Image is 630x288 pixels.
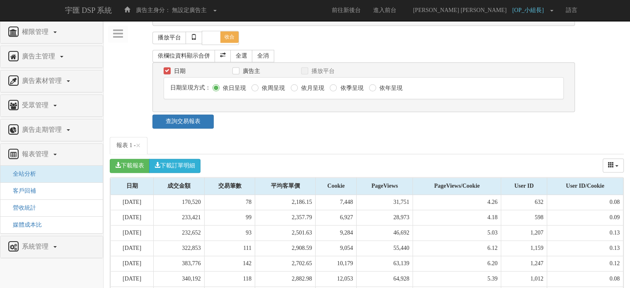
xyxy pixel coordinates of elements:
[547,241,623,256] td: 0.13
[255,210,316,225] td: 2,357.79
[316,210,357,225] td: 6,927
[309,67,335,75] label: 播放平台
[299,84,324,92] label: 依月呈現
[172,67,186,75] label: 日期
[501,225,547,241] td: 1,207
[338,84,363,92] label: 依季呈現
[7,123,97,137] a: 廣告走期管理
[357,256,413,271] td: 63,139
[7,240,97,254] a: 系統管理
[413,256,501,271] td: 6.20
[111,256,154,271] td: [DATE]
[20,53,59,60] span: 廣告主管理
[241,67,260,75] label: 廣告主
[111,225,154,241] td: [DATE]
[204,256,255,271] td: 142
[357,225,413,241] td: 46,692
[154,178,204,194] div: 成交金額
[220,31,239,43] span: 收合
[255,178,315,194] div: 平均客單價
[7,99,97,112] a: 受眾管理
[501,210,547,225] td: 598
[547,195,623,210] td: 0.08
[149,159,200,173] button: 下載訂單明細
[154,210,204,225] td: 233,421
[501,241,547,256] td: 1,159
[111,210,154,225] td: [DATE]
[221,84,246,92] label: 依日呈現
[547,271,623,287] td: 0.08
[230,50,253,62] a: 全選
[7,26,97,39] a: 權限管理
[152,114,213,128] a: 查詢交易報表
[111,271,154,287] td: [DATE]
[255,271,316,287] td: 2,882.98
[316,271,357,287] td: 12,053
[20,102,53,109] span: 受眾管理
[316,195,357,210] td: 7,448
[413,178,501,194] div: PageViews/Cookie
[501,271,547,287] td: 1,012
[316,241,357,256] td: 9,054
[357,210,413,225] td: 28,973
[547,225,623,241] td: 0.13
[547,210,623,225] td: 0.09
[603,158,624,172] button: columns
[413,225,501,241] td: 5.03
[413,210,501,225] td: 4.18
[357,195,413,210] td: 31,751
[357,241,413,256] td: 55,440
[170,85,211,91] span: 日期呈現方式：
[205,178,255,194] div: 交易筆數
[603,158,624,172] div: Columns
[20,243,53,250] span: 系統管理
[20,150,53,157] span: 報表管理
[111,195,154,210] td: [DATE]
[7,75,97,88] a: 廣告素材管理
[204,225,255,241] td: 93
[154,256,204,271] td: 383,776
[413,271,501,287] td: 5.39
[136,141,141,150] button: Close
[136,7,171,13] span: 廣告主身分：
[357,271,413,287] td: 64,928
[377,84,403,92] label: 依年呈現
[316,225,357,241] td: 9,284
[111,241,154,256] td: [DATE]
[154,195,204,210] td: 170,520
[7,205,36,211] a: 營收統計
[7,222,42,228] a: 媒體成本比
[501,256,547,271] td: 1,247
[204,271,255,287] td: 118
[512,7,548,13] span: [OP_小組長]
[154,271,204,287] td: 340,192
[547,178,623,194] div: User ID/Cookie
[316,178,356,194] div: Cookie
[111,178,153,194] div: 日期
[316,256,357,271] td: 10,179
[255,241,316,256] td: 2,908.59
[413,195,501,210] td: 4.26
[154,241,204,256] td: 322,853
[501,195,547,210] td: 632
[255,225,316,241] td: 2,501.63
[255,195,316,210] td: 2,186.15
[20,28,53,35] span: 權限管理
[204,210,255,225] td: 99
[547,256,623,271] td: 0.12
[20,77,66,84] span: 廣告素材管理
[7,148,97,161] a: 報表管理
[154,225,204,241] td: 232,652
[409,7,511,13] span: [PERSON_NAME] [PERSON_NAME]
[136,140,141,150] span: ×
[413,241,501,256] td: 6.12
[7,171,36,177] a: 全站分析
[7,50,97,63] a: 廣告主管理
[501,178,547,194] div: User ID
[260,84,285,92] label: 依周呈現
[20,126,66,133] span: 廣告走期管理
[357,178,413,194] div: PageViews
